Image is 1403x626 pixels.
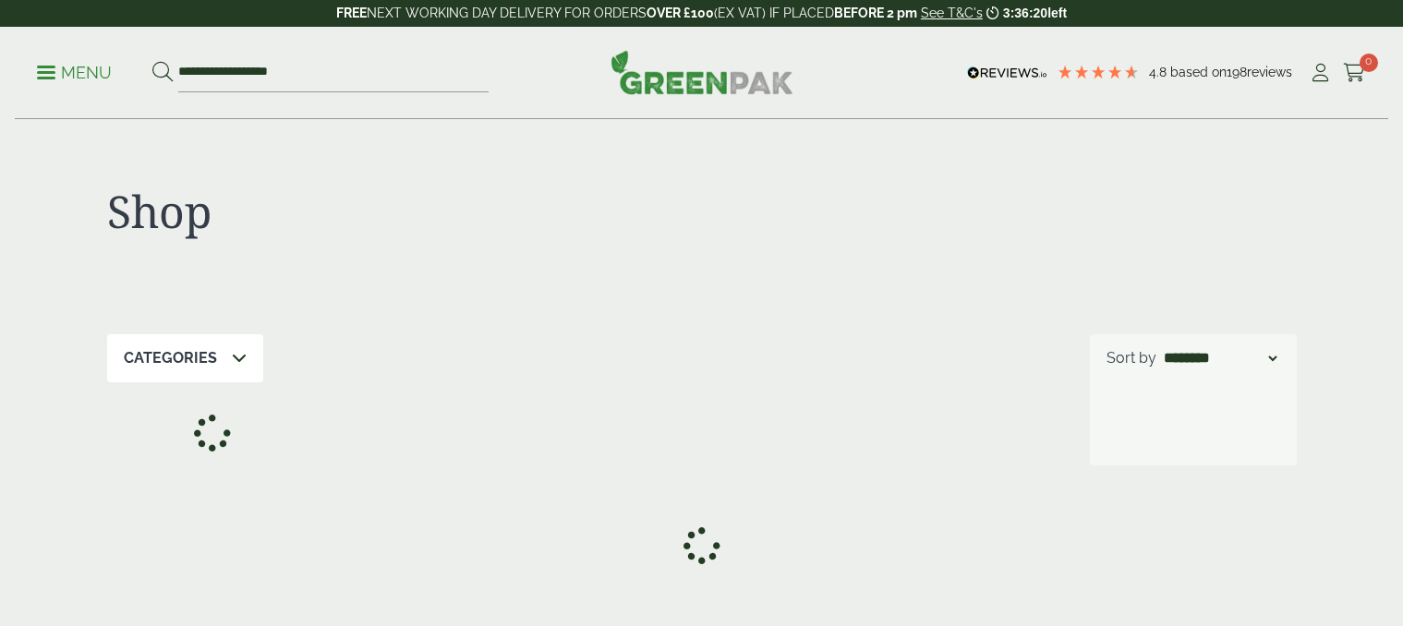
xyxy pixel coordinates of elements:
a: Menu [37,62,112,80]
span: left [1047,6,1067,20]
strong: BEFORE 2 pm [834,6,917,20]
span: 3:36:20 [1003,6,1047,20]
div: 4.79 Stars [1057,64,1140,80]
img: REVIEWS.io [967,66,1047,79]
p: Categories [124,347,217,369]
i: My Account [1309,64,1332,82]
h1: Shop [107,185,702,238]
p: Sort by [1107,347,1156,369]
a: 0 [1343,59,1366,87]
p: Menu [37,62,112,84]
span: Based on [1170,65,1227,79]
span: reviews [1247,65,1292,79]
a: See T&C's [921,6,983,20]
span: 4.8 [1149,65,1170,79]
img: GreenPak Supplies [611,50,793,94]
select: Shop order [1160,347,1280,369]
span: 0 [1360,54,1378,72]
strong: FREE [336,6,367,20]
span: 198 [1227,65,1247,79]
strong: OVER £100 [647,6,714,20]
i: Cart [1343,64,1366,82]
